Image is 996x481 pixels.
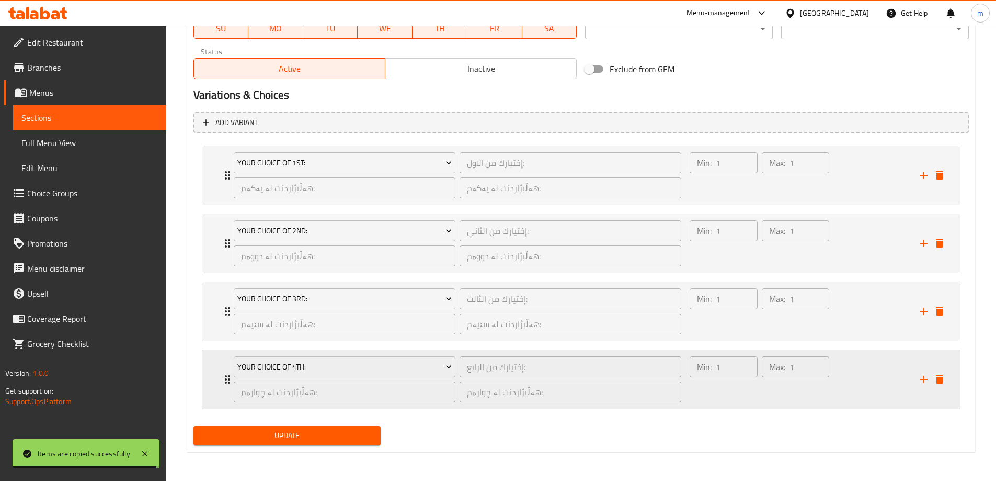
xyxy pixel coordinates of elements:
span: WE [362,21,408,36]
li: Expand [193,277,969,345]
div: Expand [202,350,960,409]
span: m [977,7,983,19]
span: MO [253,21,299,36]
a: Upsell [4,281,166,306]
span: Exclude from GEM [610,63,674,75]
span: Your Choice Of 1st: [237,156,452,170]
button: Your Choice Of 3rd: [234,288,455,309]
button: add [916,167,932,183]
a: Coverage Report [4,306,166,331]
span: Edit Restaurant [27,36,158,49]
div: Expand [202,282,960,341]
span: Coupons [27,212,158,225]
button: SA [522,18,577,39]
a: Support.OpsPlatform [5,395,72,408]
button: delete [932,236,947,251]
a: Coupons [4,206,166,231]
p: Max: [769,156,785,169]
button: Your Choice Of 1st: [234,152,455,173]
div: Expand [202,146,960,205]
div: [GEOGRAPHIC_DATA] [800,7,869,19]
button: Update [193,426,381,445]
span: Upsell [27,287,158,300]
span: Branches [27,61,158,74]
button: Inactive [385,58,577,79]
span: FR [472,21,518,36]
p: Min: [697,361,712,373]
span: Menus [29,86,158,99]
button: FR [467,18,522,39]
span: Your Choice Of 2nd: [237,225,452,238]
span: Active [198,61,381,76]
p: Min: [697,225,712,237]
span: Promotions [27,237,158,250]
li: Expand [193,345,969,413]
span: Choice Groups [27,187,158,199]
button: delete [932,167,947,183]
p: Max: [769,225,785,237]
a: Grocery Checklist [4,331,166,356]
button: SU [193,18,249,39]
span: Menu disclaimer [27,262,158,275]
li: Expand [193,141,969,209]
span: Your Choice Of 4th: [237,361,452,374]
li: Expand [193,209,969,277]
p: Min: [697,156,712,169]
span: SA [526,21,573,36]
span: Update [202,429,373,442]
button: Your Choice Of 4th: [234,356,455,377]
span: Edit Menu [21,162,158,174]
button: delete [932,372,947,387]
a: Choice Groups [4,181,166,206]
button: add [916,372,932,387]
span: Your Choice Of 3rd: [237,293,452,306]
div: ​ [781,18,969,39]
button: WE [358,18,413,39]
button: TU [303,18,358,39]
p: Max: [769,361,785,373]
button: MO [248,18,303,39]
a: Branches [4,55,166,80]
span: Grocery Checklist [27,338,158,350]
span: Full Menu View [21,137,158,149]
span: 1.0.0 [32,366,49,380]
a: Promotions [4,231,166,256]
a: Edit Menu [13,155,166,181]
span: TU [307,21,354,36]
a: Menu disclaimer [4,256,166,281]
button: add [916,236,932,251]
button: add [916,304,932,319]
p: Max: [769,293,785,305]
h2: Variations & Choices [193,87,969,103]
span: Get support on: [5,384,53,398]
span: Version: [5,366,31,380]
a: Sections [13,105,166,130]
div: Menu-management [686,7,751,19]
span: Coverage Report [27,312,158,325]
span: SU [198,21,245,36]
button: Add variant [193,112,969,133]
button: Your Choice Of 2nd: [234,220,455,241]
button: TH [413,18,467,39]
div: ​ [585,18,773,39]
button: delete [932,304,947,319]
a: Full Menu View [13,130,166,155]
div: Expand [202,214,960,273]
span: Add variant [215,116,258,129]
span: Sections [21,111,158,124]
div: Items are copied successfully [38,448,130,460]
span: Inactive [390,61,573,76]
span: TH [417,21,463,36]
button: Active [193,58,385,79]
a: Edit Restaurant [4,30,166,55]
p: Min: [697,293,712,305]
a: Menus [4,80,166,105]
